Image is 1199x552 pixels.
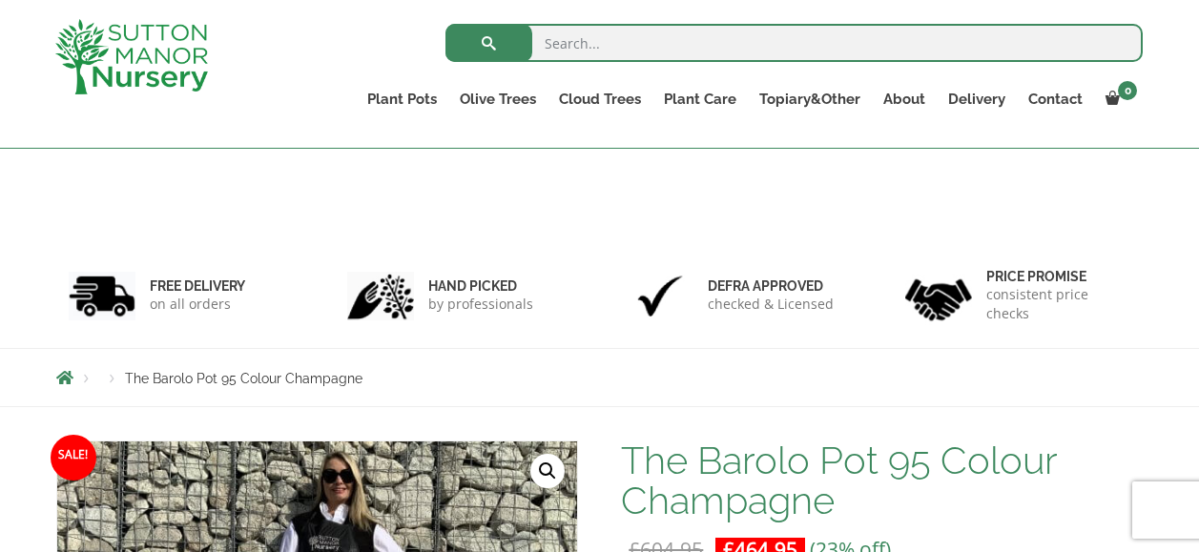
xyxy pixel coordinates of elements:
h6: Defra approved [708,277,834,295]
a: Delivery [937,86,1017,112]
img: 3.jpg [627,272,693,320]
h6: Price promise [986,268,1131,285]
a: Plant Pots [356,86,448,112]
span: Sale! [51,435,96,480]
a: Topiary&Other [748,86,872,112]
span: 0 [1118,81,1137,100]
nav: Breadcrumbs [56,370,1144,385]
a: About [872,86,937,112]
img: 2.jpg [347,272,414,320]
a: View full-screen image gallery [530,454,565,488]
p: checked & Licensed [708,295,834,314]
img: logo [55,19,208,94]
span: The Barolo Pot 95 Colour Champagne [125,371,362,386]
h6: hand picked [428,277,533,295]
a: Cloud Trees [548,86,652,112]
p: on all orders [150,295,245,314]
a: Olive Trees [448,86,548,112]
p: by professionals [428,295,533,314]
a: 0 [1094,86,1143,112]
h1: The Barolo Pot 95 Colour Champagne [621,440,1143,521]
a: Contact [1017,86,1094,112]
img: 4.jpg [905,267,972,325]
p: consistent price checks [986,285,1131,323]
h6: FREE DELIVERY [150,277,245,295]
a: Plant Care [652,86,748,112]
input: Search... [445,24,1143,62]
img: 1.jpg [69,272,135,320]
